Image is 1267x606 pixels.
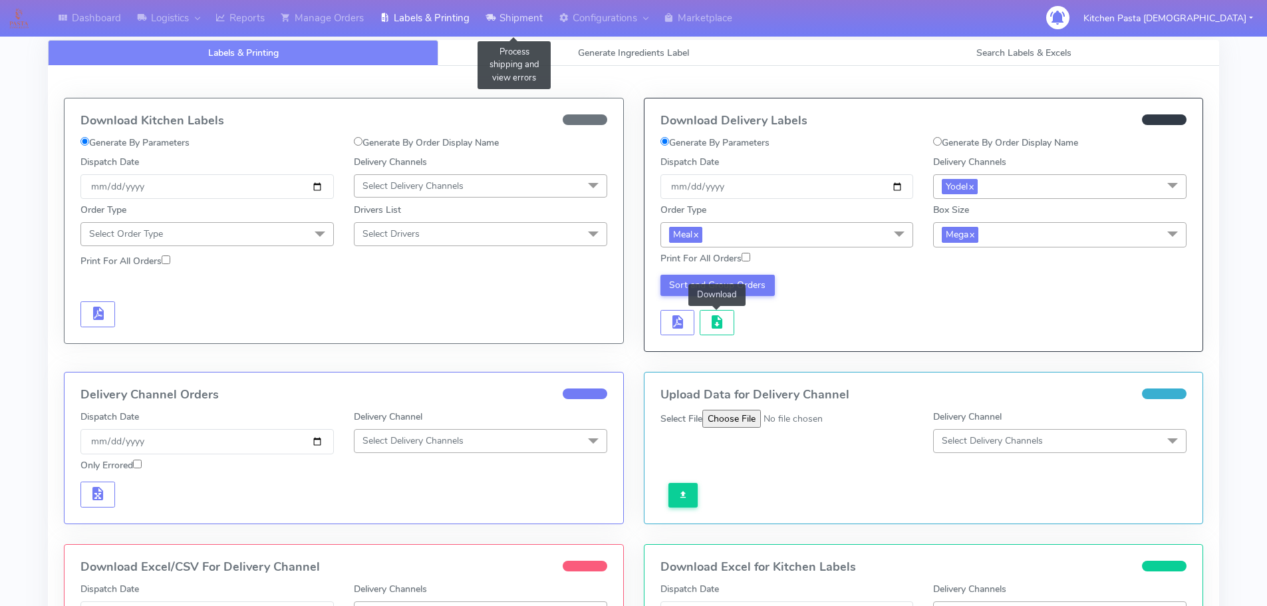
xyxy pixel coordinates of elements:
[942,227,978,242] span: Mega
[692,227,698,241] a: x
[968,227,974,241] a: x
[80,137,89,146] input: Generate By Parameters
[80,388,607,402] h4: Delivery Channel Orders
[208,47,279,59] span: Labels & Printing
[362,180,464,192] span: Select Delivery Channels
[660,114,1187,128] h4: Download Delivery Labels
[933,136,1078,150] label: Generate By Order Display Name
[80,254,170,268] label: Print For All Orders
[660,155,719,169] label: Dispatch Date
[80,561,607,574] h4: Download Excel/CSV For Delivery Channel
[933,137,942,146] input: Generate By Order Display Name
[933,582,1006,596] label: Delivery Channels
[80,203,126,217] label: Order Type
[976,47,1071,59] span: Search Labels & Excels
[933,410,1002,424] label: Delivery Channel
[1073,5,1263,32] button: Kitchen Pasta [DEMOGRAPHIC_DATA]
[354,136,499,150] label: Generate By Order Display Name
[162,255,170,264] input: Print For All Orders
[48,40,1219,66] ul: Tabs
[133,460,142,468] input: Only Errored
[669,227,702,242] span: Meal
[80,136,190,150] label: Generate By Parameters
[933,155,1006,169] label: Delivery Channels
[660,388,1187,402] h4: Upload Data for Delivery Channel
[942,179,978,194] span: Yodel
[354,155,427,169] label: Delivery Channels
[968,179,974,193] a: x
[362,227,420,240] span: Select Drivers
[660,561,1187,574] h4: Download Excel for Kitchen Labels
[354,137,362,146] input: Generate By Order Display Name
[354,203,401,217] label: Drivers List
[660,203,706,217] label: Order Type
[80,410,139,424] label: Dispatch Date
[80,458,142,472] label: Only Errored
[578,47,689,59] span: Generate Ingredients Label
[354,582,427,596] label: Delivery Channels
[80,582,139,596] label: Dispatch Date
[742,253,750,261] input: Print For All Orders
[80,155,139,169] label: Dispatch Date
[354,410,422,424] label: Delivery Channel
[660,275,775,296] button: Sort and Group Orders
[942,434,1043,447] span: Select Delivery Channels
[80,114,607,128] h4: Download Kitchen Labels
[660,582,719,596] label: Dispatch Date
[660,136,770,150] label: Generate By Parameters
[362,434,464,447] span: Select Delivery Channels
[660,137,669,146] input: Generate By Parameters
[933,203,969,217] label: Box Size
[89,227,163,240] span: Select Order Type
[660,412,702,426] label: Select File
[660,251,750,265] label: Print For All Orders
